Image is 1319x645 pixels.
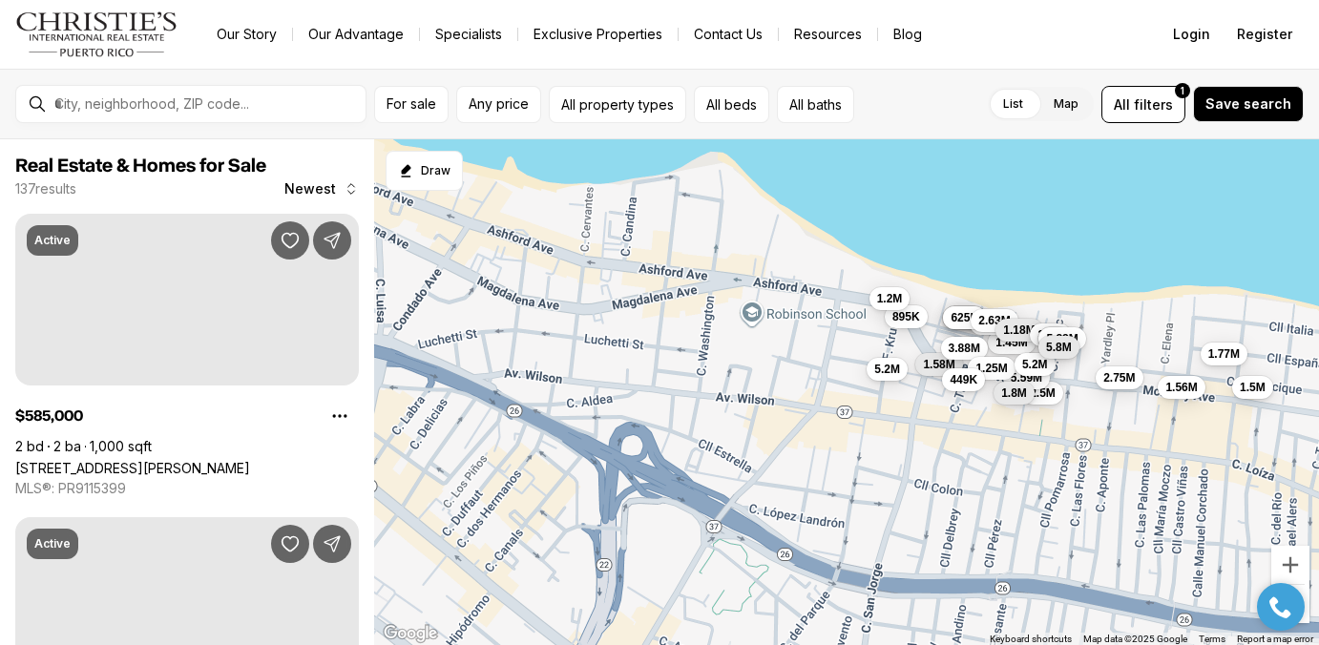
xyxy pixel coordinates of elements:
[885,304,928,327] button: 895K
[975,360,1007,375] span: 1.25M
[374,86,449,123] button: For sale
[867,357,908,380] button: 5.2M
[878,21,937,48] a: Blog
[1038,87,1094,121] label: Map
[15,181,76,197] p: 137 results
[1046,340,1072,355] span: 5.8M
[15,156,266,176] span: Real Estate & Homes for Sale
[313,221,351,260] button: Share Property
[951,310,978,325] span: 625K
[313,525,351,563] button: Share Property
[995,335,1027,350] span: 1.45M
[994,381,1035,404] button: 1.8M
[34,233,71,248] p: Active
[15,460,250,476] a: 1479 ASHFORD AVENUE #916, SAN JUAN PR, 00907
[1001,385,1027,400] span: 1.8M
[1015,352,1056,375] button: 5.2M
[1101,86,1185,123] button: Allfilters1
[1011,369,1042,385] span: 5.59M
[386,151,463,191] button: Start drawing
[1022,356,1048,371] span: 5.2M
[549,86,686,123] button: All property types
[1038,327,1085,350] button: 5.88M
[1193,86,1304,122] button: Save search
[1083,634,1187,644] span: Map data ©2025 Google
[321,397,359,435] button: Property options
[1158,376,1204,399] button: 1.56M
[1201,342,1247,364] button: 1.77M
[779,21,877,48] a: Resources
[995,319,1042,342] button: 1.18M
[1038,336,1079,359] button: 5.8M
[943,306,986,329] button: 625K
[949,341,980,356] span: 3.88M
[1173,27,1210,42] span: Login
[1037,327,1063,343] span: 3.7M
[968,356,1015,379] button: 1.25M
[1003,365,1050,388] button: 5.59M
[869,286,911,309] button: 1.2M
[1271,546,1309,584] button: Zoom in
[777,86,854,123] button: All baths
[679,21,778,48] button: Contact Us
[293,21,419,48] a: Our Advantage
[892,308,920,323] span: 895K
[950,372,977,387] span: 449K
[1114,94,1130,114] span: All
[877,290,903,305] span: 1.2M
[988,331,1035,354] button: 1.45M
[201,21,292,48] a: Our Story
[1134,94,1173,114] span: filters
[1208,345,1240,361] span: 1.77M
[978,312,1010,327] span: 2.63M
[271,221,309,260] button: Save Property: 1479 ASHFORD AVENUE #916
[1225,15,1304,53] button: Register
[1205,96,1291,112] span: Save search
[518,21,678,48] a: Exclusive Properties
[1103,369,1135,385] span: 2.75M
[1022,382,1063,405] button: 2.5M
[1003,322,1035,338] span: 1.18M
[988,87,1038,121] label: List
[1030,385,1056,401] span: 2.5M
[915,352,962,375] button: 1.58M
[941,337,988,360] button: 3.88M
[1199,634,1225,644] a: Terms
[456,86,541,123] button: Any price
[1240,380,1266,395] span: 1.5M
[1181,83,1184,98] span: 1
[273,170,370,208] button: Newest
[971,308,1017,331] button: 2.63M
[15,11,178,57] img: logo
[284,181,336,197] span: Newest
[387,96,436,112] span: For sale
[694,86,769,123] button: All beds
[271,525,309,563] button: Save Property: 1479 ASHFORD AVE #607
[1165,380,1197,395] span: 1.56M
[1237,634,1313,644] a: Report a map error
[1237,27,1292,42] span: Register
[34,536,71,551] p: Active
[1030,323,1071,346] button: 3.7M
[1162,15,1222,53] button: Login
[1096,365,1142,388] button: 2.75M
[874,361,900,376] span: 5.2M
[923,356,954,371] span: 1.58M
[970,311,1011,334] button: 2.9M
[420,21,517,48] a: Specialists
[942,368,985,391] button: 449K
[469,96,529,112] span: Any price
[1046,331,1078,346] span: 5.88M
[1232,376,1273,399] button: 1.5M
